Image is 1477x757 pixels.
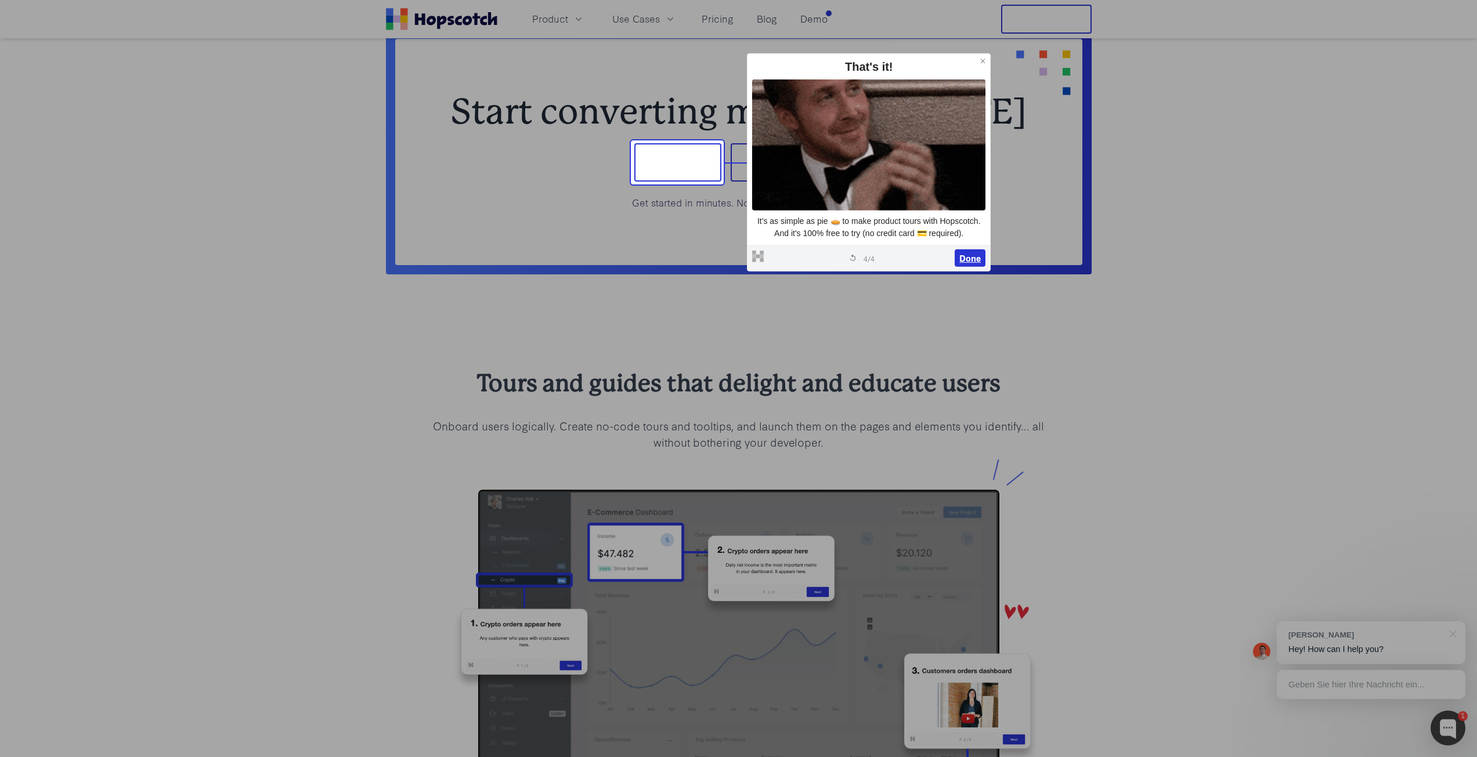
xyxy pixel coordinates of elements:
[612,12,660,26] span: Use Cases
[525,9,591,28] button: Product
[1288,629,1442,640] div: [PERSON_NAME]
[1458,711,1468,721] div: 1
[1253,643,1270,660] img: Mark Spera
[432,195,1045,210] p: Get started in minutes. No credit card required.
[432,95,1045,129] h2: Start converting more trials [DATE]
[1001,5,1092,34] button: Free Trial
[1288,643,1454,655] p: Hey! How can I help you?
[697,9,738,28] a: Pricing
[532,12,568,26] span: Product
[605,9,683,28] button: Use Cases
[634,143,721,182] button: Sign up
[752,9,782,28] a: Blog
[864,252,875,263] span: 4 / 4
[386,8,497,30] a: Home
[1277,670,1465,699] div: Geben Sie hier Ihre Nachricht ein...
[752,59,985,75] div: That's it!
[423,418,1055,450] p: Onboard users logically. Create no-code tours and tooltips, and launch them on the pages and elem...
[752,215,985,240] p: It's as simple as pie 🥧 to make product tours with Hopscotch. And it's 100% free to try (no credi...
[423,367,1055,399] h2: Tours and guides that delight and educate users
[752,79,985,211] img: ajpudw2vjcvieb6wjdei.gif
[796,9,832,28] a: Demo
[955,249,985,267] button: Done
[731,143,843,182] button: Book a demo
